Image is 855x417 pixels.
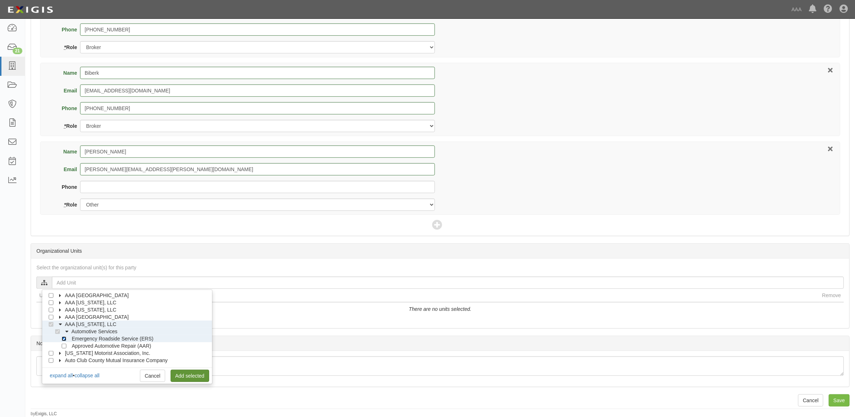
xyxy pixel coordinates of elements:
label: Role [53,44,80,51]
label: Phone [53,26,80,33]
label: Phone [53,183,80,191]
label: Role [53,122,80,130]
label: Email [53,166,80,173]
a: collapse all [75,373,100,378]
span: Auto Club County Mutual Insurance Company [65,357,168,363]
label: Email [53,87,80,94]
input: Add Unit [52,277,844,289]
label: Name [53,69,80,77]
a: Cancel [140,370,165,382]
label: Name [53,148,80,155]
input: Save [829,394,850,407]
span: Add Contact [432,220,448,230]
span: AAA [GEOGRAPHIC_DATA] [65,314,129,320]
img: logo-5460c22ac91f19d4615b14bd174203de0afe785f0fc80cf4dbbc73dc1793850b.png [5,3,55,16]
i: Help Center - Complianz [824,5,832,14]
div: Select the organizational unit(s) for this party [31,264,849,271]
span: [US_STATE] Motorist Association, Inc. [65,350,150,356]
span: Approved Automotive Repair (AAR) [72,343,151,349]
span: AAA [US_STATE], LLC [65,321,116,327]
span: AAA [GEOGRAPHIC_DATA] [65,292,129,298]
div: 21 [13,48,22,54]
a: Cancel [798,394,823,407]
a: AAA [788,2,805,17]
a: expand all [50,373,73,378]
span: Emergency Roadside Service (ERS) [72,336,153,342]
div: Notes [31,336,849,351]
abbr: required [64,44,66,50]
th: Unit [36,289,819,302]
div: • [49,372,100,379]
span: AAA [US_STATE], LLC [65,307,116,313]
span: AAA [US_STATE], LLC [65,300,116,305]
span: Automotive Services [71,329,118,334]
label: Role [53,201,80,208]
small: by [31,411,57,417]
div: Organizational Units [31,244,849,259]
i: There are no units selected. [409,306,472,312]
a: Exigis, LLC [35,411,57,416]
abbr: required [64,202,66,208]
abbr: required [64,123,66,129]
a: Add selected [171,370,209,382]
label: Phone [53,105,80,112]
th: Remove [819,289,844,302]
